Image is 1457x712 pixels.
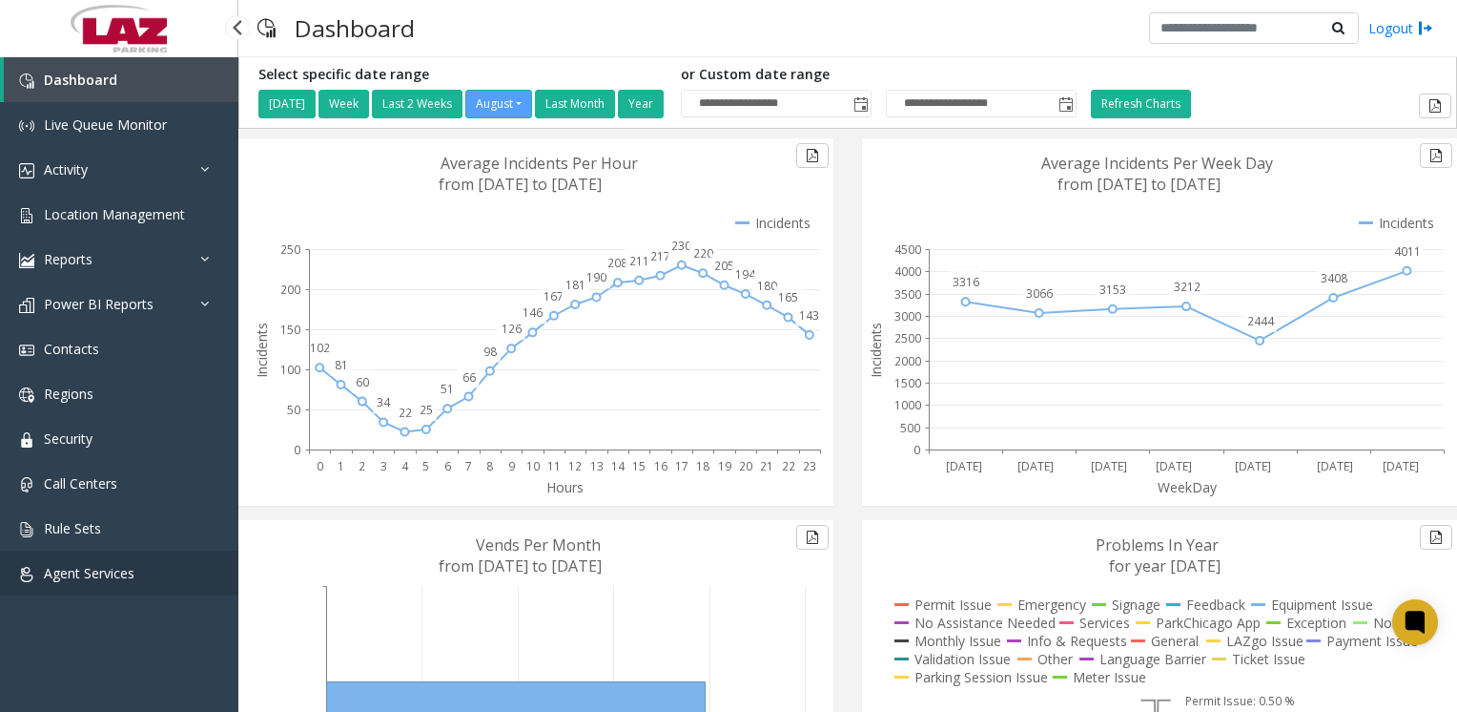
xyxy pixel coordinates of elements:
text: from [DATE] to [DATE] [439,174,602,195]
text: 7 [465,458,472,474]
text: 22 [782,458,795,474]
text: 3066 [1026,285,1053,302]
a: Dashboard [4,57,238,102]
img: 'icon' [19,73,34,89]
text: Problems In Year [1096,534,1219,555]
text: 3316 [953,274,979,290]
img: 'icon' [19,163,34,178]
button: Last 2 Weeks [372,90,462,118]
text: 1500 [894,375,921,391]
text: Permit Issue: 0.50 % [1185,693,1295,709]
text: 3500 [894,286,921,303]
text: 208 [607,255,627,271]
button: Refresh Charts [1091,90,1191,118]
text: 146 [523,304,543,321]
text: 180 [757,278,777,294]
h5: Select specific date range [258,67,667,83]
text: 217 [650,248,670,264]
text: 181 [565,277,585,293]
span: Security [44,429,92,448]
text: from [DATE] to [DATE] [1057,174,1221,195]
text: [DATE] [946,458,982,474]
text: 9 [508,458,515,474]
text: 4011 [1394,243,1421,260]
img: 'icon' [19,522,34,537]
text: Hours [546,478,584,496]
text: 66 [462,369,476,386]
button: [DATE] [258,90,316,118]
text: Average Incidents Per Week Day [1041,153,1273,174]
text: from [DATE] to [DATE] [439,555,602,576]
text: 16 [654,458,667,474]
img: pageIcon [257,5,276,52]
text: [DATE] [1156,458,1192,474]
img: 'icon' [19,387,34,403]
text: 2500 [894,330,921,346]
text: 19 [718,458,731,474]
button: Export to pdf [1419,94,1451,118]
text: 98 [483,344,497,360]
text: 100 [280,362,300,378]
text: 0 [317,458,323,474]
button: Export to pdf [796,143,829,168]
a: Logout [1368,18,1433,38]
text: Vends Per Month [476,534,601,555]
button: Export to pdf [1420,525,1452,550]
img: 'icon' [19,432,34,448]
img: 'icon' [19,477,34,492]
text: 12 [568,458,582,474]
button: Last Month [535,90,615,118]
text: 2 [359,458,365,474]
text: 0 [913,442,920,458]
text: 3000 [894,308,921,325]
span: Location Management [44,205,185,223]
text: 0 [294,442,300,458]
img: logout [1418,18,1433,38]
button: August [465,90,532,118]
text: Average Incidents Per Hour [441,153,638,174]
text: 250 [280,241,300,258]
text: 6 [444,458,451,474]
text: 60 [356,374,369,390]
img: 'icon' [19,343,34,358]
span: Toggle popup [1055,91,1076,117]
img: 'icon' [19,567,34,582]
span: Power BI Reports [44,295,154,313]
span: Regions [44,385,93,403]
text: 8 [486,458,493,474]
text: 190 [586,269,606,285]
text: 3 [380,458,387,474]
span: Agent Services [44,564,134,582]
text: 25 [420,402,433,418]
span: Dashboard [44,71,117,89]
text: 1 [338,458,344,474]
text: 22 [399,405,412,421]
text: WeekDay [1158,478,1218,496]
text: 1000 [894,397,921,413]
text: 220 [693,245,713,262]
text: 51 [441,381,454,397]
text: 4500 [894,241,921,258]
text: 4 [401,458,409,474]
text: 23 [803,458,816,474]
button: Export to pdf [796,525,829,550]
span: Rule Sets [44,519,101,537]
button: Week [318,90,369,118]
text: 230 [671,238,691,254]
text: 126 [502,321,522,337]
text: 194 [735,266,756,283]
button: Export to pdf [1420,143,1452,168]
text: 165 [778,289,798,305]
text: 11 [547,458,561,474]
text: [DATE] [1017,458,1054,474]
text: Incidents [253,323,271,378]
text: 18 [696,458,709,474]
text: 3153 [1099,282,1126,298]
h3: Dashboard [285,5,424,52]
text: 200 [280,282,300,298]
img: 'icon' [19,208,34,223]
text: 167 [544,288,564,304]
text: 150 [280,322,300,338]
button: Year [618,90,664,118]
text: 17 [675,458,688,474]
